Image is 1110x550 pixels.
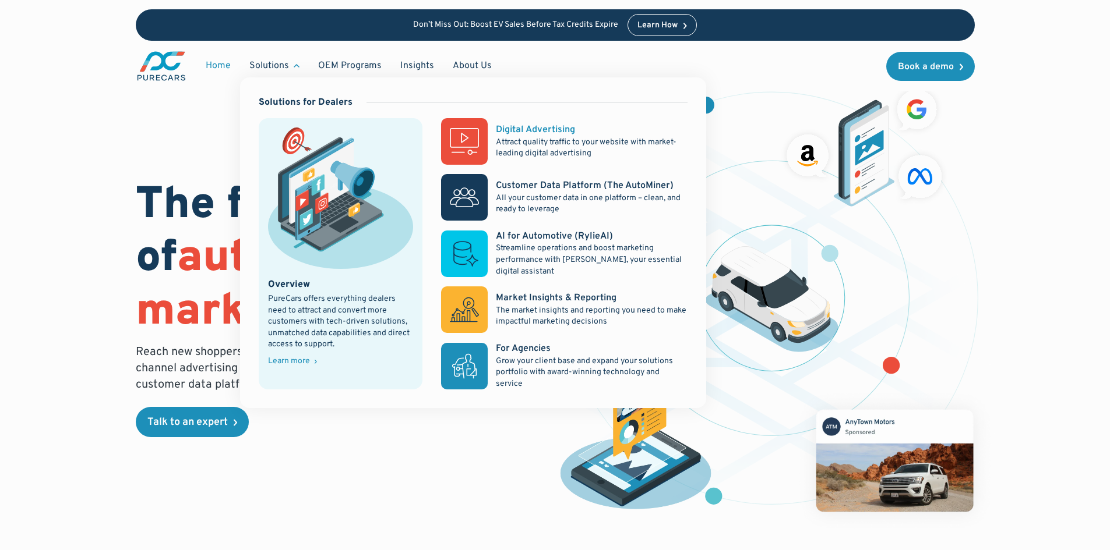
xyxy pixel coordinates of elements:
a: Customer Data Platform (The AutoMiner)All your customer data in one platform – clean, and ready t... [441,174,687,221]
span: automotive marketing [136,231,417,340]
nav: Solutions [240,77,706,409]
p: All your customer data in one platform – clean, and ready to leverage [496,193,687,215]
p: The market insights and reporting you need to make impactful marketing decisions [496,305,687,328]
div: Solutions for Dealers [259,96,353,109]
p: Attract quality traffic to your website with market-leading digital advertising [496,137,687,159]
a: marketing illustration showing social media channels and campaignsOverviewPureCars offers everyth... [259,118,423,389]
img: mockup of facebook post [794,388,995,533]
a: Book a demo [886,52,975,81]
a: main [136,50,187,82]
a: Learn How [628,14,697,36]
div: Solutions [240,55,309,77]
img: purecars logo [136,50,187,82]
a: For AgenciesGrow your client base and expand your solutions portfolio with award-winning technolo... [441,342,687,389]
div: Market Insights & Reporting [496,292,616,304]
div: Learn How [637,22,678,30]
div: Overview [268,278,310,291]
h1: The future of is data. [136,180,541,339]
div: AI for Automotive (RylieAI) [496,230,613,243]
div: Learn more [268,357,310,366]
p: Reach new shoppers and nurture existing clients through an omni-channel advertising approach comb... [136,344,490,393]
a: About Us [443,55,501,77]
a: AI for Automotive (RylieAI)Streamline operations and boost marketing performance with [PERSON_NAM... [441,230,687,277]
div: PureCars offers everything dealers need to attract and convert more customers with tech-driven so... [268,293,414,350]
a: Digital AdvertisingAttract quality traffic to your website with market-leading digital advertising [441,118,687,165]
p: Don’t Miss Out: Boost EV Sales Before Tax Credits Expire [413,20,618,30]
div: Customer Data Platform (The AutoMiner) [496,179,674,192]
div: Solutions [249,59,289,72]
p: Grow your client base and expand your solutions portfolio with award-winning technology and service [496,356,687,390]
a: Talk to an expert [136,407,249,437]
div: Digital Advertising [496,123,575,136]
p: Streamline operations and boost marketing performance with [PERSON_NAME], your essential digital ... [496,243,687,277]
div: For Agencies [496,342,551,355]
img: illustration of a vehicle [705,246,839,352]
div: Book a demo [898,62,954,72]
img: marketing illustration showing social media channels and campaigns [268,127,414,268]
a: Market Insights & ReportingThe market insights and reporting you need to make impactful marketing... [441,286,687,333]
a: Insights [391,55,443,77]
a: Home [196,55,240,77]
a: OEM Programs [309,55,391,77]
img: persona of a buyer [549,341,723,514]
img: ads on social media and advertising partners [781,84,948,207]
div: Talk to an expert [147,417,228,428]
